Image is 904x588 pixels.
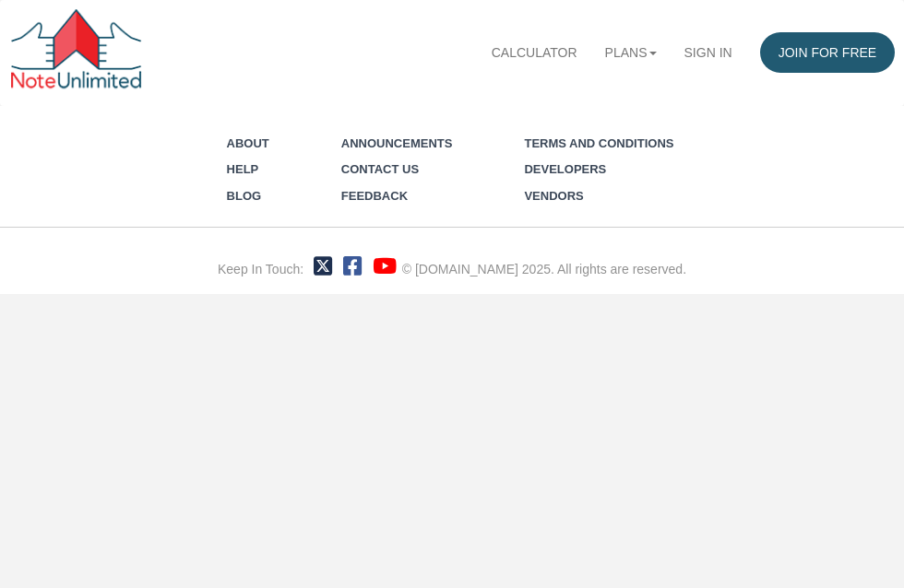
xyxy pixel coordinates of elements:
a: Terms and Conditions [524,136,673,150]
a: Feedback [341,189,408,203]
a: Join for FREE [760,32,896,73]
div: Keep In Touch: [218,260,303,278]
a: Plans [591,32,671,73]
a: Developers [524,162,606,176]
div: © [DOMAIN_NAME] 2025. All rights are reserved. [402,260,686,278]
a: Blog [227,189,262,203]
a: About [227,136,269,150]
a: Calculator [478,32,591,73]
a: Vendors [524,189,583,203]
a: Help [227,162,259,176]
a: Sign in [671,32,746,73]
a: Contact Us [341,162,419,176]
a: Announcements [341,136,453,150]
